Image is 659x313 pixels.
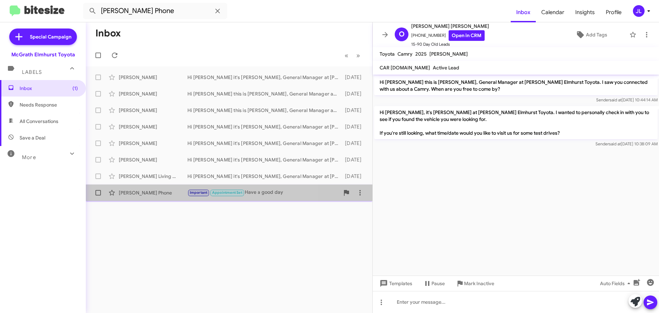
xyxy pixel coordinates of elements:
span: Toyota [380,51,395,57]
div: [DATE] [342,140,367,147]
button: Pause [418,277,450,290]
span: Labels [22,69,42,75]
span: Sender [DATE] 10:38:09 AM [596,141,658,146]
input: Search [83,3,227,19]
a: Inbox [511,2,536,22]
span: Needs Response [20,101,78,108]
span: More [22,154,36,160]
div: [PERSON_NAME] [119,140,187,147]
div: Keywords by Traffic [76,41,116,45]
div: Hi [PERSON_NAME] it's [PERSON_NAME], General Manager at [PERSON_NAME] Elmhurst Toyota. I noticed ... [187,140,342,147]
button: Auto Fields [594,277,638,290]
div: Hi [PERSON_NAME] it's [PERSON_NAME], General Manager at [PERSON_NAME] Elmhurst Toyota. I noticed ... [187,123,342,130]
a: Special Campaign [9,29,77,45]
span: Sender [DATE] 10:44:14 AM [596,97,658,102]
span: CAR [DOMAIN_NAME] [380,65,430,71]
div: [DATE] [342,173,367,180]
span: « [345,51,348,60]
a: Open in CRM [449,30,485,41]
span: Inbox [20,85,78,92]
span: (1) [72,85,78,92]
div: Hi [PERSON_NAME] this is [PERSON_NAME], General Manager at [PERSON_NAME] [PERSON_NAME]. Thanks fo... [187,107,342,114]
div: Hi [PERSON_NAME] this is [PERSON_NAME], General Manager at [PERSON_NAME] [PERSON_NAME]. Thanks fo... [187,90,342,97]
button: Templates [373,277,418,290]
span: Special Campaign [30,33,71,40]
span: [PERSON_NAME] [429,51,468,57]
div: [PERSON_NAME] [119,123,187,130]
span: » [356,51,360,60]
button: JL [627,5,651,17]
div: JL [633,5,645,17]
div: [PERSON_NAME] [119,156,187,163]
div: [PERSON_NAME] [119,90,187,97]
div: [PERSON_NAME] Living Trust [119,173,187,180]
nav: Page navigation example [341,48,364,63]
a: Insights [570,2,600,22]
p: Hi [PERSON_NAME], it's [PERSON_NAME] at [PERSON_NAME] Elmhurst Toyota. I wanted to personally che... [374,106,658,139]
p: Hi [PERSON_NAME] this is [PERSON_NAME], General Manager at [PERSON_NAME] Elmhurst Toyota. I saw y... [374,76,658,95]
span: Mark Inactive [464,277,494,290]
span: [PHONE_NUMBER] [411,30,489,41]
h1: Inbox [95,28,121,39]
div: [DATE] [342,90,367,97]
div: [DATE] [342,74,367,81]
div: Domain Overview [26,41,61,45]
button: Add Tags [556,29,626,41]
span: Auto Fields [600,277,633,290]
span: 2025 [415,51,427,57]
div: [DATE] [342,123,367,130]
div: Hi [PERSON_NAME] it's [PERSON_NAME], General Manager at [PERSON_NAME] Elmhurst Toyota. I noticed ... [187,156,342,163]
span: 15-90 Day Old Leads [411,41,489,48]
img: website_grey.svg [11,18,16,23]
img: tab_keywords_by_traffic_grey.svg [68,40,74,45]
span: O [399,29,405,40]
div: [PERSON_NAME] [119,107,187,114]
span: Important [190,190,208,195]
button: Next [352,48,364,63]
div: v 4.0.25 [19,11,34,16]
div: [DATE] [342,156,367,163]
span: Save a Deal [20,134,45,141]
div: [DATE] [342,107,367,114]
img: tab_domain_overview_orange.svg [19,40,24,45]
div: Hi [PERSON_NAME] it's [PERSON_NAME], General Manager at [PERSON_NAME] Elmhurst Toyota. I noticed ... [187,173,342,180]
a: Calendar [536,2,570,22]
span: Camry [397,51,413,57]
a: Profile [600,2,627,22]
span: [PERSON_NAME] [PERSON_NAME] [411,22,489,30]
div: Domain: [DOMAIN_NAME] [18,18,76,23]
div: [PERSON_NAME] [119,74,187,81]
span: said at [610,97,622,102]
span: All Conversations [20,118,58,125]
span: Add Tags [586,29,607,41]
span: Templates [378,277,412,290]
span: Appointment Set [212,190,242,195]
img: logo_orange.svg [11,11,16,16]
span: Pause [431,277,445,290]
button: Mark Inactive [450,277,500,290]
span: said at [609,141,621,146]
div: [PERSON_NAME] Phone [119,189,187,196]
div: McGrath Elmhurst Toyota [11,51,75,58]
button: Previous [340,48,352,63]
div: Have a good day [187,189,339,197]
div: Hi [PERSON_NAME] it's [PERSON_NAME], General Manager at [PERSON_NAME] Elmhurst Toyota. I noticed ... [187,74,342,81]
span: Active Lead [433,65,459,71]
